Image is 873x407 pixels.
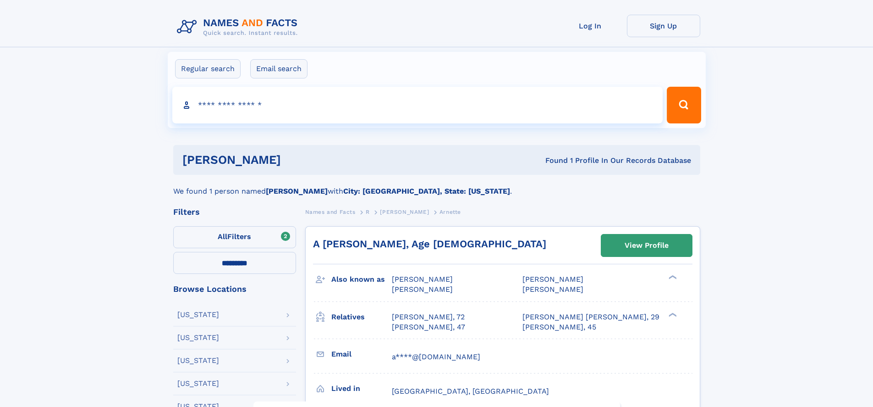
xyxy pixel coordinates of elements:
span: All [218,232,227,241]
a: [PERSON_NAME], 47 [392,322,465,332]
a: [PERSON_NAME] [PERSON_NAME], 29 [522,312,659,322]
a: R [366,206,370,217]
h3: Email [331,346,392,362]
span: [PERSON_NAME] [522,275,583,284]
div: View Profile [625,235,669,256]
label: Email search [250,59,307,78]
div: Browse Locations [173,285,296,293]
div: [US_STATE] [177,380,219,387]
span: R [366,209,370,215]
a: Log In [554,15,627,37]
div: Found 1 Profile In Our Records Database [413,156,691,166]
b: [PERSON_NAME] [266,187,328,195]
b: City: [GEOGRAPHIC_DATA], State: [US_STATE] [343,187,510,195]
h3: Lived in [331,381,392,396]
span: [PERSON_NAME] [522,285,583,294]
a: Sign Up [627,15,700,37]
span: [PERSON_NAME] [392,275,453,284]
label: Filters [173,226,296,248]
span: [GEOGRAPHIC_DATA], [GEOGRAPHIC_DATA] [392,387,549,396]
a: [PERSON_NAME], 72 [392,312,465,322]
div: [US_STATE] [177,357,219,364]
button: Search Button [667,87,701,123]
a: View Profile [601,234,692,256]
div: Filters [173,208,296,216]
span: [PERSON_NAME] [380,209,429,215]
a: Names and Facts [305,206,356,217]
span: Arnette [439,209,461,215]
div: ❯ [666,274,677,280]
label: Regular search [175,59,241,78]
img: Logo Names and Facts [173,15,305,39]
a: A [PERSON_NAME], Age [DEMOGRAPHIC_DATA] [313,238,546,250]
a: [PERSON_NAME], 45 [522,322,596,332]
div: ❯ [666,312,677,318]
div: We found 1 person named with . [173,175,700,197]
a: [PERSON_NAME] [380,206,429,217]
div: [US_STATE] [177,311,219,318]
h3: Also known as [331,272,392,287]
span: [PERSON_NAME] [392,285,453,294]
input: search input [172,87,663,123]
h3: Relatives [331,309,392,325]
h1: [PERSON_NAME] [182,154,413,166]
div: [US_STATE] [177,334,219,341]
